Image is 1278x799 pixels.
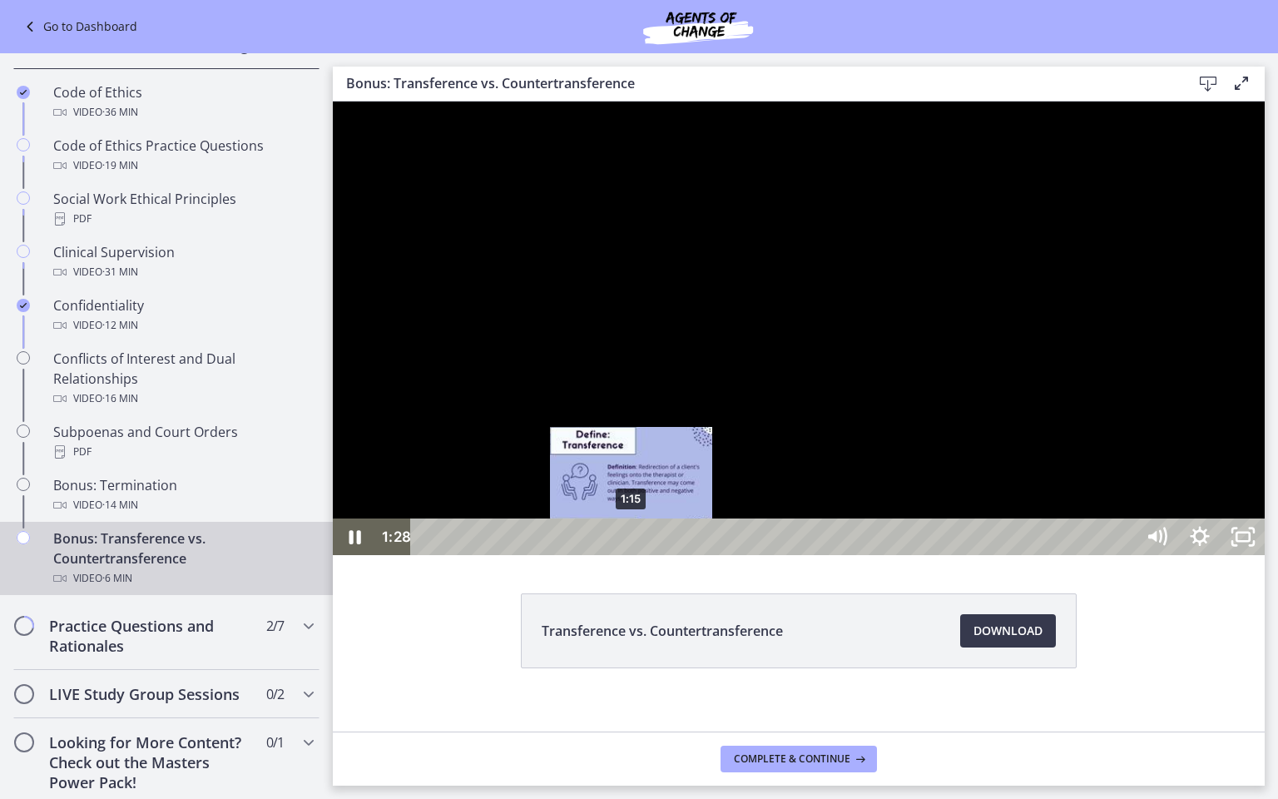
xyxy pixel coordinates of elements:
div: Bonus: Termination [53,475,313,515]
a: Download [960,614,1056,648]
span: · 19 min [102,156,138,176]
span: 0 / 2 [266,684,284,704]
div: Video [53,568,313,588]
h2: Practice Questions and Rationales [49,616,252,656]
div: Confidentiality [53,295,313,335]
div: Subpoenas and Court Orders [53,422,313,462]
div: Code of Ethics Practice Questions [53,136,313,176]
div: Video [53,389,313,409]
img: Agents of Change [598,7,798,47]
span: 2 / 7 [266,616,284,636]
div: Conflicts of Interest and Dual Relationships [53,349,313,409]
h2: LIVE Study Group Sessions [49,684,252,704]
button: Mute [802,417,845,454]
span: · 16 min [102,389,138,409]
div: Video [53,495,313,515]
div: Video [53,262,313,282]
div: Clinical Supervision [53,242,313,282]
button: Complete & continue [721,746,877,772]
button: Show settings menu [845,417,889,454]
h3: Bonus: Transference vs. Countertransference [346,73,1165,93]
h2: Looking for More Content? Check out the Masters Power Pack! [49,732,252,792]
span: 0 / 1 [266,732,284,752]
button: Unfullscreen [889,417,932,454]
div: Video [53,315,313,335]
a: Go to Dashboard [20,17,137,37]
i: Completed [17,299,30,312]
div: Bonus: Transference vs. Countertransference [53,529,313,588]
i: Completed [17,86,30,99]
div: Video [53,102,313,122]
span: · 36 min [102,102,138,122]
span: · 6 min [102,568,132,588]
span: Download [973,621,1043,641]
span: · 31 min [102,262,138,282]
span: Complete & continue [734,752,850,766]
span: · 12 min [102,315,138,335]
span: Transference vs. Countertransference [542,621,783,641]
div: Code of Ethics [53,82,313,122]
div: PDF [53,209,313,229]
div: PDF [53,442,313,462]
div: Video [53,156,313,176]
iframe: Video Lesson [333,102,1265,555]
div: Social Work Ethical Principles [53,189,313,229]
span: · 14 min [102,495,138,515]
